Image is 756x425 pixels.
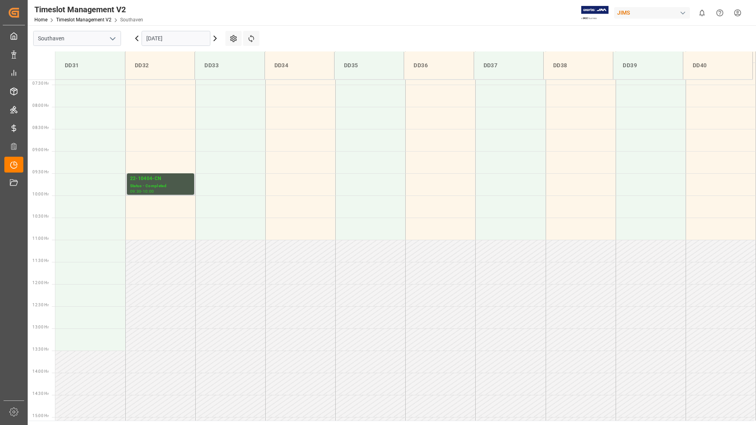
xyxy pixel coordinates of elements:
[141,190,142,193] div: -
[201,58,258,73] div: DD33
[620,58,676,73] div: DD39
[32,81,49,85] span: 07:30 Hr
[32,369,49,374] span: 14:00 Hr
[32,214,49,218] span: 10:30 Hr
[550,58,607,73] div: DD38
[581,6,609,20] img: Exertis%20JAM%20-%20Email%20Logo.jpg_1722504956.jpg
[32,103,49,108] span: 08:00 Hr
[614,5,693,20] button: JIMS
[56,17,112,23] a: Timeslot Management V2
[32,281,49,285] span: 12:00 Hr
[32,303,49,307] span: 12:30 Hr
[62,58,119,73] div: DD31
[130,175,191,183] div: 22-10404-CN
[410,58,467,73] div: DD36
[32,148,49,152] span: 09:00 Hr
[132,58,188,73] div: DD32
[142,31,210,46] input: DD.MM.YYYY
[106,32,118,45] button: open menu
[271,58,328,73] div: DD34
[32,236,49,241] span: 11:00 Hr
[130,190,142,193] div: 09:30
[33,31,121,46] input: Type to search/select
[480,58,537,73] div: DD37
[34,17,47,23] a: Home
[143,190,154,193] div: 10:00
[32,391,49,396] span: 14:30 Hr
[341,58,397,73] div: DD35
[690,58,746,73] div: DD40
[693,4,711,22] button: show 0 new notifications
[711,4,729,22] button: Help Center
[34,4,143,15] div: Timeslot Management V2
[32,192,49,196] span: 10:00 Hr
[32,347,49,351] span: 13:30 Hr
[32,258,49,263] span: 11:30 Hr
[32,414,49,418] span: 15:00 Hr
[130,183,191,190] div: Status - Completed
[32,125,49,130] span: 08:30 Hr
[614,7,690,19] div: JIMS
[32,325,49,329] span: 13:00 Hr
[32,170,49,174] span: 09:30 Hr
